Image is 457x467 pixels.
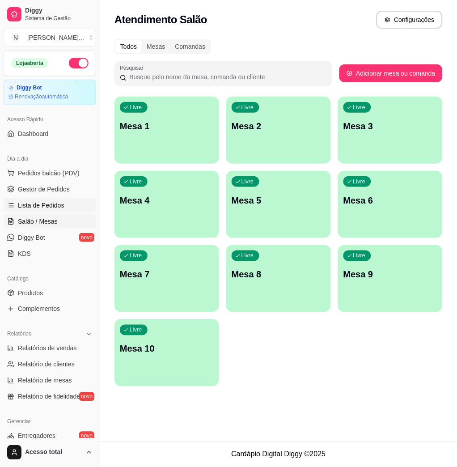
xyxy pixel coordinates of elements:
[4,112,96,127] div: Acesso Rápido
[18,249,31,258] span: KDS
[353,178,366,185] p: Livre
[69,58,89,68] button: Alterar Status
[226,245,331,312] button: LivreMesa 8
[18,432,55,441] span: Entregadores
[11,33,20,42] span: N
[353,252,366,259] p: Livre
[4,29,96,47] button: Select a team
[241,252,254,259] p: Livre
[4,246,96,261] a: KDS
[7,331,31,338] span: Relatórios
[127,72,326,81] input: Pesquisar
[4,415,96,429] div: Gerenciar
[338,245,443,312] button: LivreMesa 9
[4,214,96,229] a: Salão / Mesas
[18,344,77,353] span: Relatórios de vendas
[338,171,443,238] button: LivreMesa 6
[114,97,219,164] button: LivreMesa 1
[4,442,96,463] button: Acesso total
[130,252,142,259] p: Livre
[343,120,437,132] p: Mesa 3
[130,104,142,111] p: Livre
[114,13,207,27] h2: Atendimento Salão
[18,360,75,369] span: Relatório de clientes
[18,233,45,242] span: Diggy Bot
[15,93,68,100] article: Renovação automática
[4,286,96,300] a: Produtos
[18,169,80,178] span: Pedidos balcão (PDV)
[226,97,331,164] button: LivreMesa 2
[100,442,457,467] footer: Cardápio Digital Diggy © 2025
[4,374,96,388] a: Relatório de mesas
[4,341,96,356] a: Relatórios de vendas
[18,201,64,210] span: Lista de Pedidos
[120,343,214,355] p: Mesa 10
[232,268,326,281] p: Mesa 8
[17,85,42,91] article: Diggy Bot
[232,194,326,207] p: Mesa 5
[4,272,96,286] div: Catálogo
[343,268,437,281] p: Mesa 9
[4,127,96,141] a: Dashboard
[4,357,96,372] a: Relatório de clientes
[18,129,49,138] span: Dashboard
[339,64,443,82] button: Adicionar mesa ou comanda
[120,194,214,207] p: Mesa 4
[4,390,96,404] a: Relatório de fidelidadenovo
[4,166,96,180] button: Pedidos balcão (PDV)
[25,15,93,22] span: Sistema de Gestão
[338,97,443,164] button: LivreMesa 3
[120,64,147,72] label: Pesquisar
[241,104,254,111] p: Livre
[226,171,331,238] button: LivreMesa 5
[130,178,142,185] p: Livre
[4,429,96,443] a: Entregadoresnovo
[343,194,437,207] p: Mesa 6
[4,152,96,166] div: Dia a dia
[4,80,96,105] a: Diggy BotRenovaçãoautomática
[114,171,219,238] button: LivreMesa 4
[4,4,96,25] a: DiggySistema de Gestão
[4,302,96,316] a: Complementos
[25,449,82,457] span: Acesso total
[377,11,443,29] button: Configurações
[130,327,142,334] p: Livre
[170,40,211,53] div: Comandas
[25,7,93,15] span: Diggy
[18,376,72,385] span: Relatório de mesas
[120,268,214,281] p: Mesa 7
[114,319,219,386] button: LivreMesa 10
[4,182,96,196] a: Gestor de Pedidos
[353,104,366,111] p: Livre
[4,230,96,245] a: Diggy Botnovo
[18,289,43,297] span: Produtos
[4,198,96,212] a: Lista de Pedidos
[18,185,70,194] span: Gestor de Pedidos
[114,245,219,312] button: LivreMesa 7
[18,305,60,314] span: Complementos
[241,178,254,185] p: Livre
[142,40,170,53] div: Mesas
[11,58,48,68] div: Loja aberta
[115,40,142,53] div: Todos
[232,120,326,132] p: Mesa 2
[27,33,84,42] div: [PERSON_NAME] ...
[18,217,58,226] span: Salão / Mesas
[18,392,80,401] span: Relatório de fidelidade
[120,120,214,132] p: Mesa 1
